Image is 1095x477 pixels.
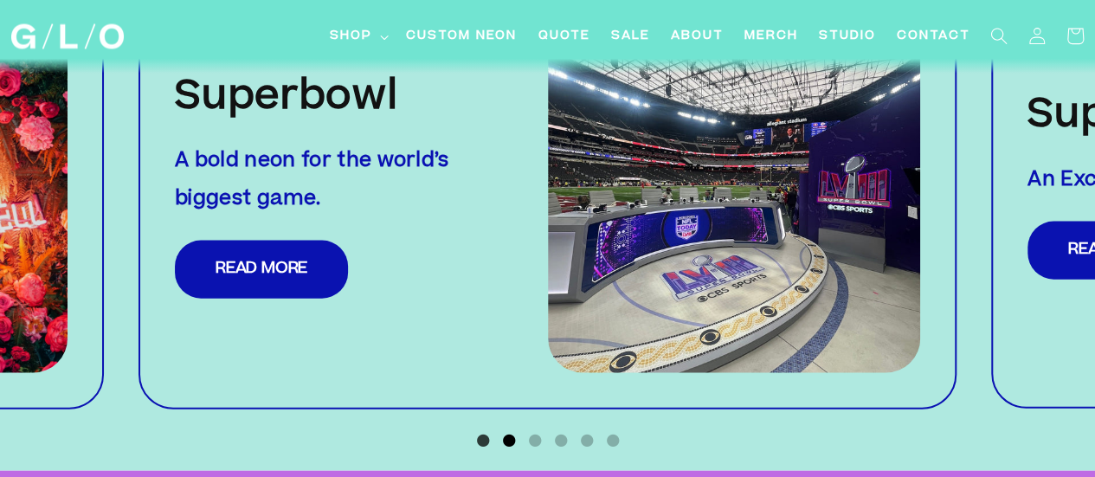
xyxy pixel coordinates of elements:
[319,17,396,56] summary: Shop
[548,1,921,374] img: Superbowl-2024-LED-Still_sm.jpg
[526,432,544,449] button: 3 of 6
[175,143,469,219] h3: A bold neon for the world’s biggest game.
[886,17,980,56] a: Contact
[578,432,596,449] button: 5 of 6
[1008,394,1095,477] iframe: Chat Widget
[980,17,1018,55] summary: Search
[604,432,622,449] button: 6 of 6
[600,17,660,56] a: SALE
[733,17,808,56] a: Merch
[610,28,649,46] span: SALE
[4,18,130,56] a: GLO Studio
[11,24,124,49] img: GLO Studio
[896,28,969,46] span: Contact
[474,432,492,449] button: 1 of 6
[406,28,517,46] span: Custom Neon
[818,28,875,46] span: Studio
[396,17,527,56] a: Custom Neon
[330,28,372,46] span: Shop
[670,28,723,46] span: About
[552,432,570,449] button: 4 of 6
[175,80,397,119] strong: Superbowl
[175,241,348,299] a: Read More
[527,17,600,56] a: Quote
[660,17,733,56] a: About
[538,28,589,46] span: Quote
[808,17,886,56] a: Studio
[744,28,797,46] span: Merch
[500,432,518,449] button: 2 of 6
